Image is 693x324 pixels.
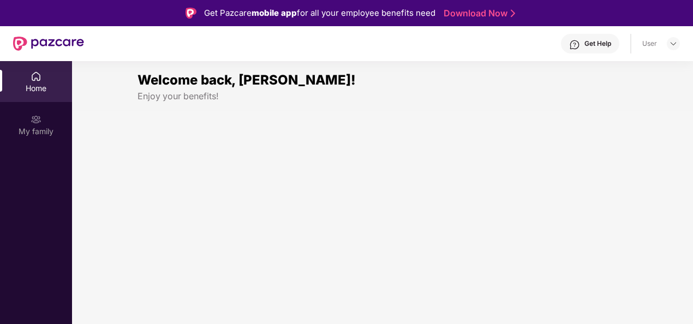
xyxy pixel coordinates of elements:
[669,39,678,48] img: svg+xml;base64,PHN2ZyBpZD0iRHJvcGRvd24tMzJ4MzIiIHhtbG5zPSJodHRwOi8vd3d3LnczLm9yZy8yMDAwL3N2ZyIgd2...
[138,72,356,88] span: Welcome back, [PERSON_NAME]!
[584,39,611,48] div: Get Help
[511,8,515,19] img: Stroke
[204,7,435,20] div: Get Pazcare for all your employee benefits need
[31,71,41,82] img: svg+xml;base64,PHN2ZyBpZD0iSG9tZSIgeG1sbnM9Imh0dHA6Ly93d3cudzMub3JnLzIwMDAvc3ZnIiB3aWR0aD0iMjAiIG...
[138,91,628,102] div: Enjoy your benefits!
[13,37,84,51] img: New Pazcare Logo
[569,39,580,50] img: svg+xml;base64,PHN2ZyBpZD0iSGVscC0zMngzMiIgeG1sbnM9Imh0dHA6Ly93d3cudzMub3JnLzIwMDAvc3ZnIiB3aWR0aD...
[186,8,196,19] img: Logo
[444,8,512,19] a: Download Now
[252,8,297,18] strong: mobile app
[642,39,657,48] div: User
[31,114,41,125] img: svg+xml;base64,PHN2ZyB3aWR0aD0iMjAiIGhlaWdodD0iMjAiIHZpZXdCb3g9IjAgMCAyMCAyMCIgZmlsbD0ibm9uZSIgeG...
